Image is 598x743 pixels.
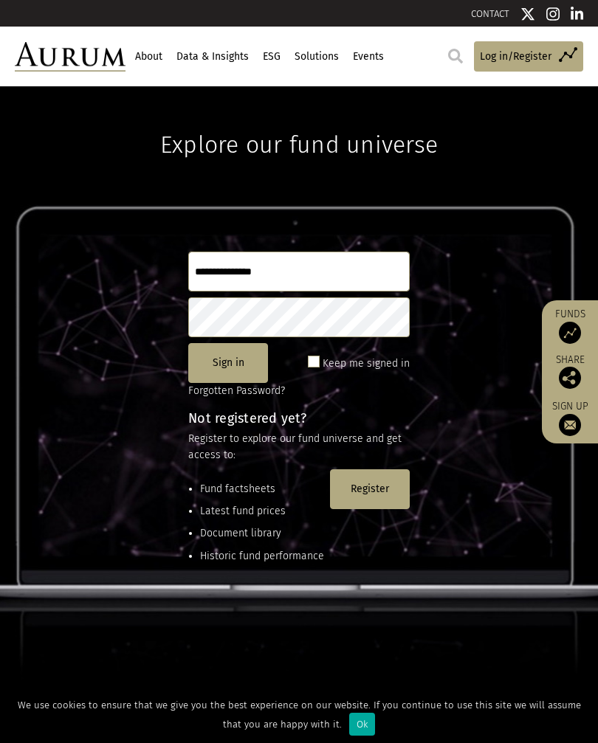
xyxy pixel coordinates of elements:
li: Latest fund prices [200,502,324,519]
img: Access Funds [559,322,581,344]
li: Document library [200,525,324,542]
h4: Not registered yet? [188,411,410,424]
li: Historic fund performance [200,547,324,564]
a: Forgotten Password? [188,384,285,397]
button: Sign in [188,343,268,383]
div: Ok [349,713,375,736]
div: Share [549,355,591,389]
a: Solutions [292,44,340,69]
a: Events [351,44,385,69]
a: Log in/Register [474,41,583,72]
img: Sign up to our newsletter [559,414,581,436]
img: Share this post [559,367,581,389]
h1: Explore our fund universe [160,86,438,159]
a: Data & Insights [174,44,250,69]
img: Aurum [15,42,126,72]
img: Instagram icon [546,7,560,21]
a: ESG [261,44,282,69]
img: Linkedin icon [571,7,584,21]
a: CONTACT [471,8,509,19]
span: Log in/Register [480,49,551,65]
label: Keep me signed in [323,355,410,373]
li: Fund factsheets [200,480,324,497]
a: Funds [549,308,591,344]
img: Twitter icon [520,7,535,21]
a: Sign up [549,400,591,436]
a: About [133,44,164,69]
button: Register [330,469,410,509]
p: Register to explore our fund universe and get access to: [188,430,410,463]
img: search.svg [448,49,463,63]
